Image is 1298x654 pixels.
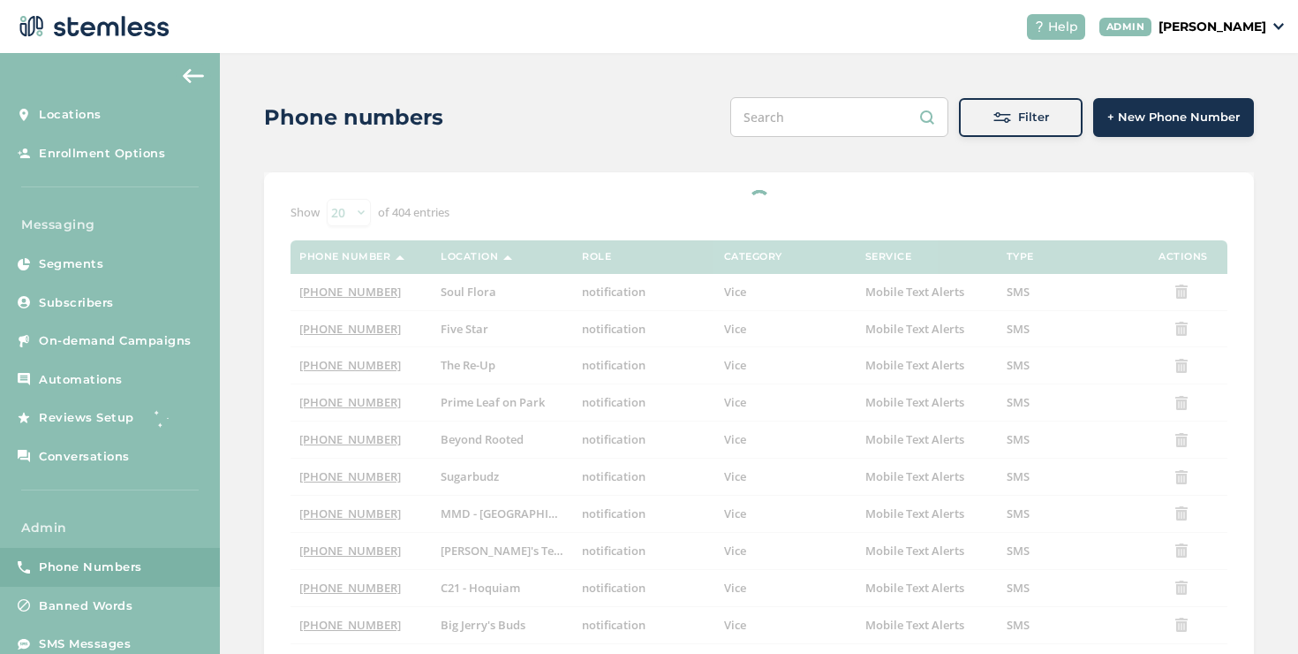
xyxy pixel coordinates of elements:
[39,255,103,273] span: Segments
[39,145,165,163] span: Enrollment Options
[39,597,132,615] span: Banned Words
[39,371,123,389] span: Automations
[39,106,102,124] span: Locations
[39,448,130,466] span: Conversations
[39,294,114,312] span: Subscribers
[1158,18,1266,36] p: [PERSON_NAME]
[1210,569,1298,654] iframe: Chat Widget
[730,97,948,137] input: Search
[1093,98,1254,137] button: + New Phone Number
[1099,18,1152,36] div: ADMIN
[1034,21,1045,32] img: icon-help-white-03924b79.svg
[1273,23,1284,30] img: icon_down-arrow-small-66adaf34.svg
[1048,18,1078,36] span: Help
[14,9,170,44] img: logo-dark-0685b13c.svg
[183,69,204,83] img: icon-arrow-back-accent-c549486e.svg
[39,559,142,576] span: Phone Numbers
[959,98,1083,137] button: Filter
[147,400,183,436] img: glitter-stars-b7820f95.gif
[1018,109,1049,126] span: Filter
[39,409,134,427] span: Reviews Setup
[1107,109,1240,126] span: + New Phone Number
[39,635,131,653] span: SMS Messages
[39,332,192,350] span: On-demand Campaigns
[264,102,443,133] h2: Phone numbers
